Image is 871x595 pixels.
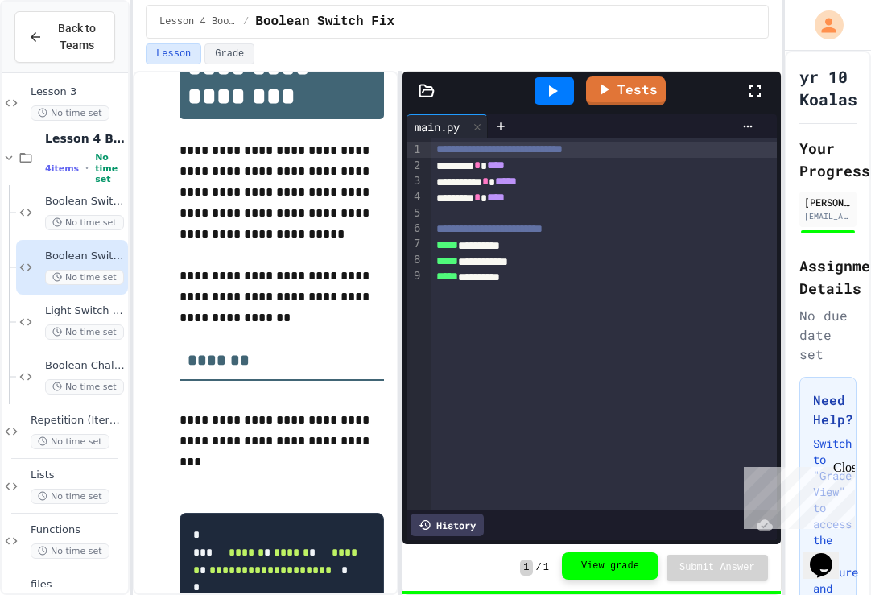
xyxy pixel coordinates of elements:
[45,324,124,340] span: No time set
[52,20,101,54] span: Back to Teams
[407,221,423,237] div: 6
[798,6,848,43] div: My Account
[6,6,111,102] div: Chat with us now!Close
[407,142,423,158] div: 1
[45,163,79,174] span: 4 items
[31,414,125,428] span: Repetition (Iteration) Looping
[799,65,857,110] h1: yr 10 Koalas
[95,152,125,184] span: No time set
[45,270,124,285] span: No time set
[562,552,658,580] button: View grade
[45,195,125,209] span: Boolean Switch Fix
[407,268,423,284] div: 9
[679,561,755,574] span: Submit Answer
[586,76,666,105] a: Tests
[14,11,115,63] button: Back to Teams
[146,43,201,64] button: Lesson
[31,523,125,537] span: Functions
[799,306,857,364] div: No due date set
[255,12,394,31] span: Boolean Switch Fix
[31,85,125,99] span: Lesson 3
[804,195,852,209] div: [PERSON_NAME]
[407,158,423,174] div: 2
[520,560,532,576] span: 1
[31,578,125,592] span: files
[407,236,423,252] div: 7
[31,489,109,504] span: No time set
[407,252,423,268] div: 8
[45,215,124,230] span: No time set
[31,105,109,121] span: No time set
[31,543,109,559] span: No time set
[407,118,468,135] div: main.py
[813,390,843,429] h3: Need Help?
[31,469,125,482] span: Lists
[803,531,855,579] iframe: chat widget
[45,359,125,373] span: Boolean Challenges.
[407,189,423,205] div: 4
[159,15,237,28] span: Lesson 4 Boolean
[45,304,125,318] span: Light Switch Controller
[411,514,484,536] div: History
[737,461,855,529] iframe: chat widget
[667,555,768,581] button: Submit Answer
[31,434,109,449] span: No time set
[204,43,254,64] button: Grade
[804,210,852,222] div: [EMAIL_ADDRESS][DOMAIN_NAME]
[407,173,423,189] div: 3
[799,137,857,182] h2: Your Progress
[407,114,488,138] div: main.py
[543,561,549,574] span: 1
[45,379,124,395] span: No time set
[85,162,89,175] span: •
[45,250,125,263] span: Boolean Switch Fix
[45,131,125,146] span: Lesson 4 Boolean
[799,254,857,300] h2: Assignment Details
[536,561,542,574] span: /
[407,205,423,221] div: 5
[243,15,249,28] span: /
